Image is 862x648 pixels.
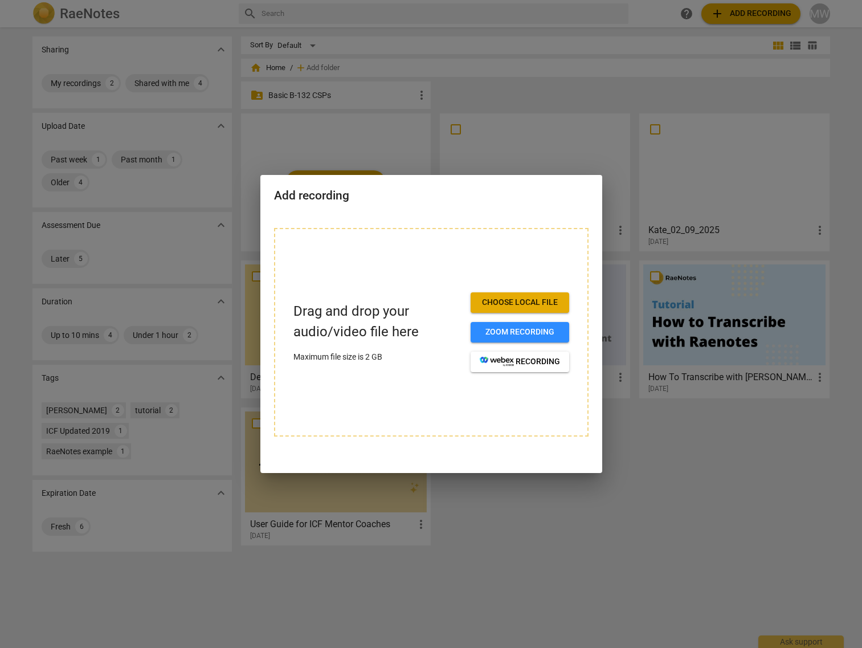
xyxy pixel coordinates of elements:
button: recording [471,352,569,372]
h2: Add recording [274,189,589,203]
span: Choose local file [480,297,560,308]
button: Choose local file [471,292,569,313]
p: Maximum file size is 2 GB [293,351,461,363]
p: Drag and drop your audio/video file here [293,301,461,341]
span: recording [480,356,560,368]
span: Zoom recording [480,327,560,338]
button: Zoom recording [471,322,569,343]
